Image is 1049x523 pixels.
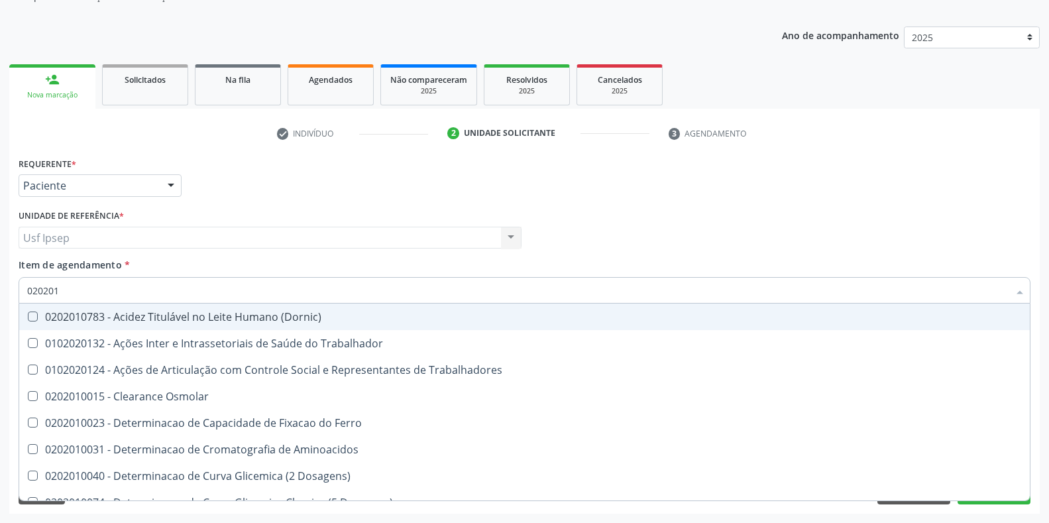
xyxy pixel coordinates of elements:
div: 0202010074 - Determinacao de Curva Glicemica Classica (5 Dosagens) [27,497,1022,508]
div: 0202010783 - Acidez Titulável no Leite Humano (Dornic) [27,312,1022,322]
label: Requerente [19,154,76,174]
span: Na fila [225,74,250,86]
span: Agendados [309,74,353,86]
div: 0202010023 - Determinacao de Capacidade de Fixacao do Ferro [27,418,1022,428]
span: Solicitados [125,74,166,86]
div: Nova marcação [19,90,86,100]
div: 0202010040 - Determinacao de Curva Glicemica (2 Dosagens) [27,471,1022,481]
div: 2 [447,127,459,139]
span: Cancelados [598,74,642,86]
div: 0202010015 - Clearance Osmolar [27,391,1022,402]
span: Não compareceram [390,74,467,86]
label: Unidade de referência [19,206,124,227]
span: Resolvidos [506,74,547,86]
div: 2025 [390,86,467,96]
div: 2025 [494,86,560,96]
p: Ano de acompanhamento [782,27,899,43]
div: person_add [45,72,60,87]
div: 2025 [586,86,653,96]
div: 0202010031 - Determinacao de Cromatografia de Aminoacidos [27,444,1022,455]
div: 0102020124 - Ações de Articulação com Controle Social e Representantes de Trabalhadores [27,365,1022,375]
input: Buscar por procedimentos [27,277,1009,304]
span: Paciente [23,179,154,192]
div: 0102020132 - Ações Inter e Intrassetoriais de Saúde do Trabalhador [27,338,1022,349]
div: Unidade solicitante [464,127,555,139]
span: Item de agendamento [19,259,122,271]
